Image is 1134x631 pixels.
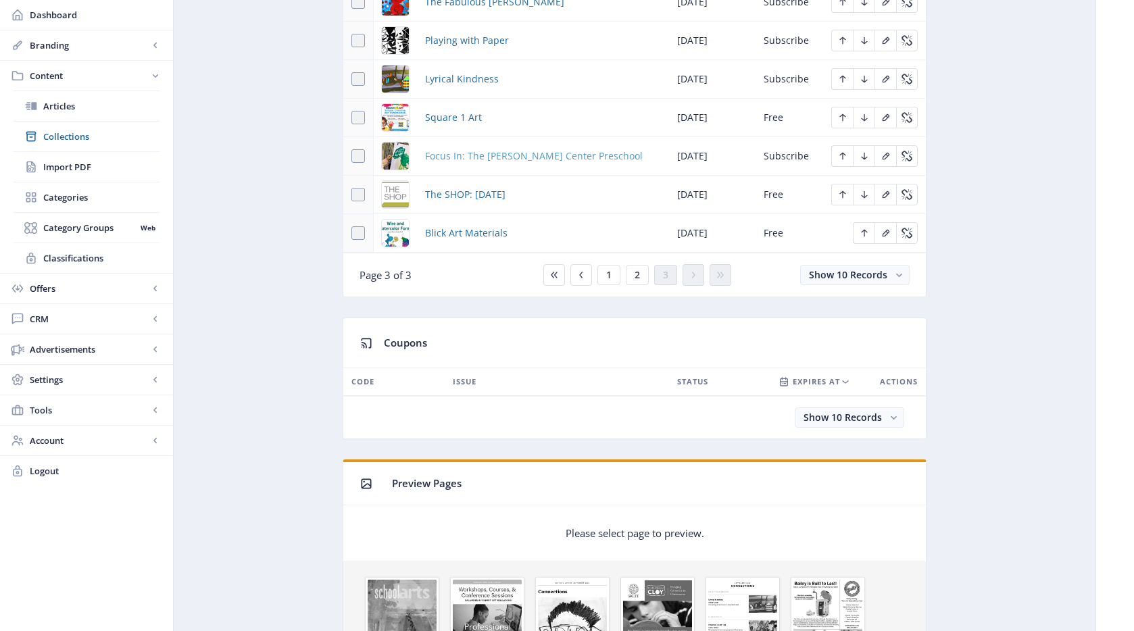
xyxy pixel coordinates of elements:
a: Playing with Paper [425,32,509,49]
a: Edit page [874,149,896,161]
span: Settings [30,373,149,386]
div: Preview Pages [392,473,910,494]
a: Articles [14,91,159,121]
img: c6e801a9-34a4-4be8-92e9-0c05fd195bc0.png [382,66,409,93]
a: Edit page [853,33,874,46]
a: Edit page [896,72,918,84]
td: [DATE] [669,60,756,99]
td: Subscribe [756,22,823,60]
td: [DATE] [669,137,756,176]
img: 6efaa62e-b158-4f81-b146-8aeffa49e709.png [382,27,409,54]
a: Edit page [896,149,918,161]
a: Edit page [896,226,918,238]
span: Categories [43,191,159,204]
td: Subscribe [756,60,823,99]
span: Dashboard [30,8,162,22]
td: [DATE] [669,176,756,214]
a: Edit page [831,110,853,123]
td: [DATE] [669,99,756,137]
span: Coupons [384,336,427,349]
a: Edit page [853,149,874,161]
span: Page 3 of 3 [360,268,412,282]
td: Subscribe [756,137,823,176]
span: CRM [30,312,149,326]
span: STATUS [677,374,708,390]
span: Content [30,69,149,82]
span: Import PDF [43,160,159,174]
span: Account [30,434,149,447]
a: Edit page [831,149,853,161]
a: Blick Art Materials [425,225,508,241]
td: [DATE] [669,214,756,253]
button: 2 [626,265,649,285]
a: Square 1 Art [425,109,482,126]
p: Please select page to preview. [566,526,704,540]
td: [DATE] [669,22,756,60]
button: 1 [597,265,620,285]
a: Collections [14,122,159,151]
span: Offers [30,282,149,295]
a: Lyrical Kindness [425,71,499,87]
a: Edit page [853,226,874,238]
span: 3 [663,270,668,280]
a: Edit page [874,33,896,46]
img: 27dd23db-8bd5-4149-ad18-dfdd23727ba8.png [382,181,409,208]
button: 3 [654,265,677,285]
span: Show 10 Records [809,268,887,281]
a: Classifications [14,243,159,273]
button: Show 10 Records [795,407,904,428]
td: Free [756,214,823,253]
span: CODE [351,374,374,390]
span: Collections [43,130,159,143]
td: Free [756,99,823,137]
span: Classifications [43,251,159,265]
a: Edit page [853,187,874,200]
span: 1 [606,270,612,280]
a: Edit page [896,187,918,200]
img: 8b5b8322-d56d-48df-8bd6-779eb972335d.png [382,220,409,247]
span: Advertisements [30,343,149,356]
a: Edit page [874,226,896,238]
a: Edit page [831,187,853,200]
a: The SHOP: [DATE] [425,186,506,203]
a: Category GroupsWeb [14,213,159,243]
a: Edit page [874,72,896,84]
span: Show 10 Records [804,411,882,424]
span: Articles [43,99,159,113]
a: Edit page [831,72,853,84]
img: c465653c-8eae-47a7-8dd5-c692c83d0156.png [382,104,409,131]
span: Logout [30,464,162,478]
td: Free [756,176,823,214]
button: Show 10 Records [800,265,910,285]
a: Focus In: The [PERSON_NAME] Center Preschool [425,148,643,164]
a: Edit page [874,187,896,200]
nb-badge: Web [136,221,159,234]
a: Edit page [831,33,853,46]
a: Edit page [853,110,874,123]
span: Branding [30,39,149,52]
span: Category Groups [43,221,136,234]
a: Edit page [874,110,896,123]
a: Edit page [853,72,874,84]
span: Actions [880,374,918,390]
a: Edit page [896,33,918,46]
span: Tools [30,403,149,417]
a: Edit page [896,110,918,123]
span: ISSUE [453,374,476,390]
app-collection-view: Coupons [343,318,927,439]
span: EXPIRES AT [793,374,840,390]
a: Import PDF [14,152,159,182]
span: 2 [635,270,640,280]
img: e4bef71a-f0ef-4979-a600-8fe92ab8f709.png [382,143,409,170]
a: Categories [14,182,159,212]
